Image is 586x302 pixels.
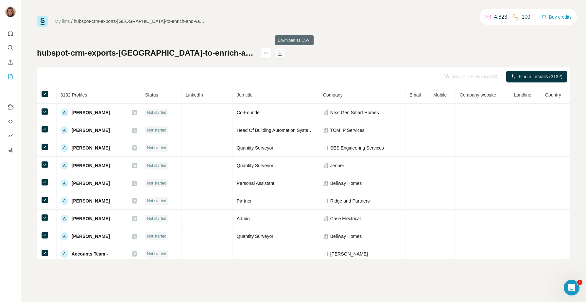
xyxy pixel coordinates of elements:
[541,12,572,22] button: Buy credits
[60,215,68,222] div: A
[186,92,203,98] span: LinkedIn
[237,251,238,257] span: -
[71,18,73,25] li: /
[564,280,579,295] iframe: Intercom live chat
[147,233,166,239] span: Not started
[72,127,110,133] span: [PERSON_NAME]
[237,145,273,151] span: Quantity Surveyor
[60,162,68,169] div: A
[72,162,110,169] span: [PERSON_NAME]
[37,48,255,58] h1: hubspot-crm-exports-[GEOGRAPHIC_DATA]-to-enrich-and-validate-2025-08-26
[514,92,531,98] span: Landline
[60,109,68,116] div: A
[237,163,273,168] span: Quantity Surveyor
[237,216,250,221] span: Admin
[330,109,379,116] span: Next Gen Smart Homes
[60,144,68,152] div: A
[330,145,384,151] span: SES Engineering Services
[5,42,16,54] button: Search
[147,198,166,204] span: Not started
[330,198,370,204] span: Ridge and Partners
[60,179,68,187] div: A
[577,280,582,285] span: 1
[60,250,68,258] div: A
[5,130,16,142] button: Dashboard
[237,198,252,204] span: Partner
[460,92,496,98] span: Company website
[237,92,252,98] span: Job title
[5,115,16,127] button: Use Surfe API
[147,163,166,169] span: Not started
[60,92,87,98] span: 3132 Profiles
[72,198,110,204] span: [PERSON_NAME]
[60,232,68,240] div: A
[60,126,68,134] div: A
[494,13,507,21] p: 4,823
[330,127,365,133] span: TCM IP Services
[72,109,110,116] span: [PERSON_NAME]
[519,73,562,80] span: Find all emails (3132)
[261,48,271,58] button: actions
[5,144,16,156] button: Feedback
[72,251,108,257] span: Accounts Team -
[237,128,362,133] span: Head Of Building Automation Systems - Centre Of Excellence
[506,71,567,82] button: Find all emails (3132)
[147,180,166,186] span: Not started
[72,180,110,187] span: [PERSON_NAME]
[72,215,110,222] span: [PERSON_NAME]
[72,233,110,240] span: [PERSON_NAME]
[55,19,70,24] a: My lists
[237,234,273,239] span: Quantity Surveyor
[5,7,16,17] img: Avatar
[145,92,158,98] span: Status
[433,92,447,98] span: Mobile
[37,16,48,27] img: Surfe Logo
[330,251,368,257] span: [PERSON_NAME]
[237,110,261,115] span: Co-Founder
[5,27,16,39] button: Quick start
[5,71,16,82] button: My lists
[5,101,16,113] button: Use Surfe on LinkedIn
[147,110,166,115] span: Not started
[330,162,344,169] span: Jenner
[147,127,166,133] span: Not started
[147,216,166,222] span: Not started
[330,233,362,240] span: Bellway Homes
[522,13,530,21] p: 100
[323,92,343,98] span: Company
[74,18,205,25] div: hubspot-crm-exports-[GEOGRAPHIC_DATA]-to-enrich-and-validate-2025-08-26
[330,180,362,187] span: Bellway Homes
[72,145,110,151] span: [PERSON_NAME]
[237,181,274,186] span: Personal Assistant
[147,145,166,151] span: Not started
[409,92,421,98] span: Email
[5,56,16,68] button: Enrich CSV
[60,197,68,205] div: A
[330,215,361,222] span: Case Electrical
[545,92,561,98] span: Country
[147,251,166,257] span: Not started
